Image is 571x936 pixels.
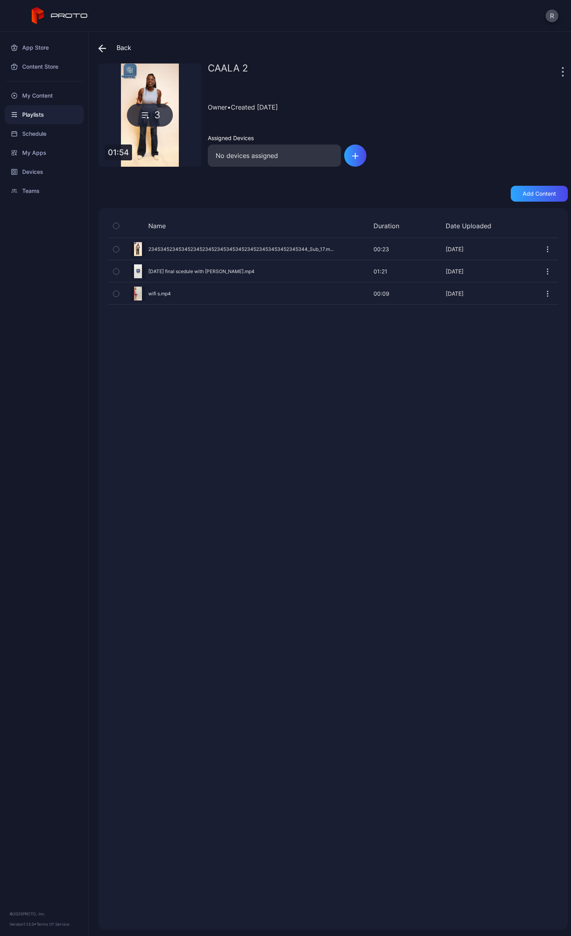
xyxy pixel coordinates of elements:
div: Assigned Devices [208,135,341,141]
a: Content Store [5,57,84,76]
a: Devices [5,162,84,181]
a: Terms Of Service [36,922,69,926]
div: Name [125,222,341,230]
div: Duration [374,222,413,230]
div: No devices assigned [208,144,341,167]
div: Date Uploaded [446,222,505,230]
a: Teams [5,181,84,200]
span: Version 1.13.0 • [10,922,36,926]
div: Back [98,38,131,57]
div: Owner • Created [DATE] [208,89,568,125]
a: My Apps [5,143,84,162]
div: CAALA 2 [208,64,560,79]
button: Add content [511,186,568,202]
div: 3 [127,104,173,127]
a: My Content [5,86,84,105]
div: Add content [523,191,556,197]
button: R [546,10,558,22]
a: Playlists [5,105,84,124]
div: © 2025 PROTO, Inc. [10,911,79,917]
a: Schedule [5,124,84,143]
a: App Store [5,38,84,57]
